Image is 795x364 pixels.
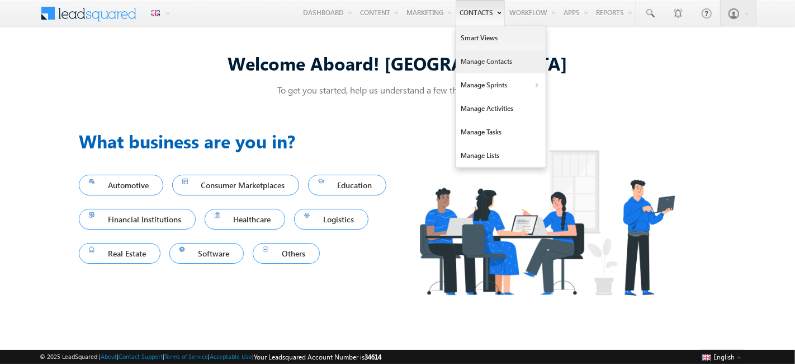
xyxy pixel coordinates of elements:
[210,353,252,360] a: Acceptable Use
[101,353,117,360] a: About
[456,73,546,97] a: Manage Sprints
[79,84,716,96] p: To get you started, help us understand a few things about you!
[79,128,397,155] h3: What business are you in?
[182,178,290,193] span: Consumer Marketplaces
[304,212,358,227] span: Logistics
[263,246,310,261] span: Others
[164,353,208,360] a: Terms of Service
[89,212,186,227] span: Financial Institutions
[179,246,234,261] span: Software
[699,350,744,363] button: English
[456,97,546,120] a: Manage Activities
[365,353,381,361] span: 34614
[318,178,376,193] span: Education
[456,120,546,144] a: Manage Tasks
[40,352,381,362] span: © 2025 LeadSquared | | | | |
[119,353,163,360] a: Contact Support
[714,353,735,361] span: English
[89,246,150,261] span: Real Estate
[456,26,546,50] a: Smart Views
[215,212,276,227] span: Healthcare
[89,178,153,193] span: Automotive
[79,51,716,75] div: Welcome Aboard! [GEOGRAPHIC_DATA]
[456,50,546,73] a: Manage Contacts
[397,128,696,318] img: Industry.png
[254,353,381,361] span: Your Leadsquared Account Number is
[456,144,546,167] a: Manage Lists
